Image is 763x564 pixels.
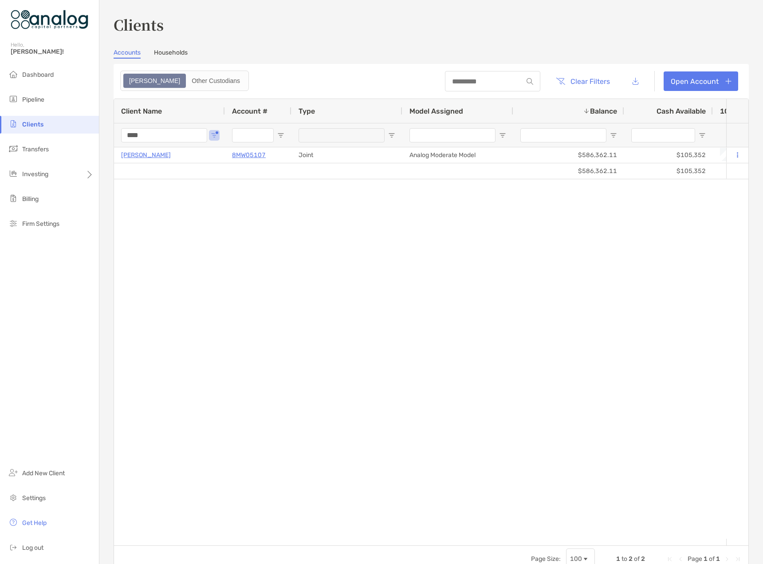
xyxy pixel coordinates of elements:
[409,128,496,142] input: Model Assigned Filter Input
[277,132,284,139] button: Open Filter Menu
[187,75,245,87] div: Other Custodians
[22,519,47,527] span: Get Help
[616,555,620,563] span: 1
[8,94,19,104] img: pipeline icon
[232,150,266,161] a: 8MW05107
[520,128,606,142] input: Balance Filter Input
[388,132,395,139] button: Open Filter Menu
[610,132,617,139] button: Open Filter Menu
[724,556,731,563] div: Next Page
[154,49,188,59] a: Households
[704,555,708,563] span: 1
[677,556,684,563] div: Previous Page
[120,71,249,91] div: segmented control
[8,542,19,552] img: logout icon
[666,556,673,563] div: First Page
[22,121,43,128] span: Clients
[22,220,59,228] span: Firm Settings
[121,150,171,161] a: [PERSON_NAME]
[709,555,715,563] span: of
[22,469,65,477] span: Add New Client
[11,48,94,55] span: [PERSON_NAME]!
[664,71,738,91] a: Open Account
[22,494,46,502] span: Settings
[8,218,19,229] img: firm-settings icon
[8,118,19,129] img: clients icon
[22,146,49,153] span: Transfers
[629,555,633,563] span: 2
[8,143,19,154] img: transfers icon
[121,107,162,115] span: Client Name
[8,517,19,528] img: get-help icon
[8,168,19,179] img: investing icon
[124,75,185,87] div: Zoe
[114,14,749,35] h3: Clients
[22,71,54,79] span: Dashboard
[549,71,617,91] button: Clear Filters
[657,107,706,115] span: Cash Available
[8,492,19,503] img: settings icon
[631,128,695,142] input: Cash Available Filter Input
[22,96,44,103] span: Pipeline
[716,555,720,563] span: 1
[634,555,640,563] span: of
[527,78,533,85] img: input icon
[513,147,624,163] div: $586,362.11
[8,69,19,79] img: dashboard icon
[22,170,48,178] span: Investing
[641,555,645,563] span: 2
[232,107,267,115] span: Account #
[402,147,513,163] div: Analog Moderate Model
[409,107,463,115] span: Model Assigned
[513,163,624,179] div: $586,362.11
[299,107,315,115] span: Type
[570,555,582,563] div: 100
[8,467,19,478] img: add_new_client icon
[121,128,207,142] input: Client Name Filter Input
[232,128,274,142] input: Account # Filter Input
[499,132,506,139] button: Open Filter Menu
[734,556,741,563] div: Last Page
[211,132,218,139] button: Open Filter Menu
[531,555,561,563] div: Page Size:
[8,193,19,204] img: billing icon
[11,4,88,35] img: Zoe Logo
[590,107,617,115] span: Balance
[22,544,43,552] span: Log out
[624,163,713,179] div: $105,352
[624,147,713,163] div: $105,352
[688,555,702,563] span: Page
[291,147,402,163] div: Joint
[114,49,141,59] a: Accounts
[699,132,706,139] button: Open Filter Menu
[22,195,39,203] span: Billing
[621,555,627,563] span: to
